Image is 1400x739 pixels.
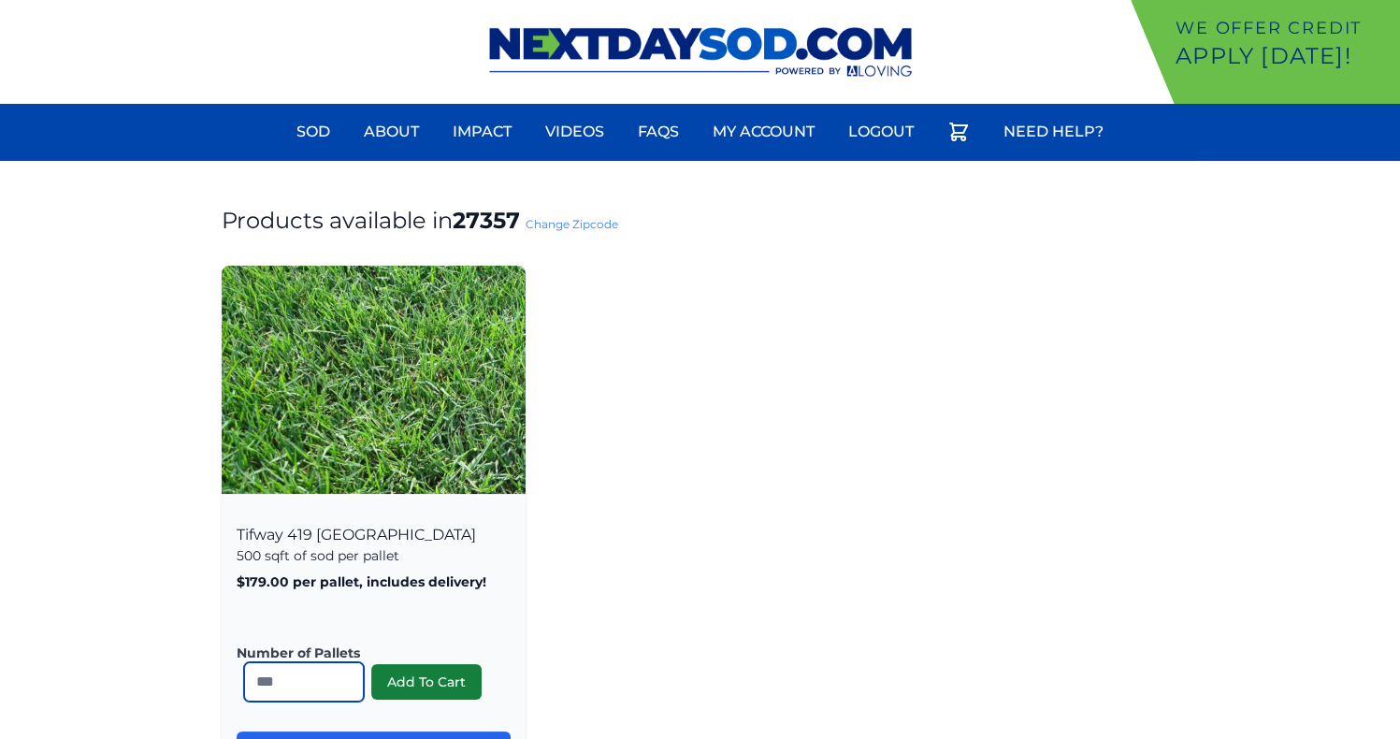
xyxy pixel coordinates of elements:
[837,109,925,154] a: Logout
[701,109,826,154] a: My Account
[526,217,618,231] a: Change Zipcode
[285,109,341,154] a: Sod
[992,109,1115,154] a: Need Help?
[353,109,430,154] a: About
[627,109,690,154] a: FAQs
[1176,15,1393,41] p: We offer Credit
[453,207,520,234] strong: 27357
[237,572,511,591] p: $179.00 per pallet
[534,109,615,154] a: Videos
[237,546,511,565] p: 500 sqft of sod per pallet
[371,664,482,700] button: Add To Cart
[1176,41,1393,71] p: Apply [DATE]!
[222,206,1179,236] h1: Products available in
[237,644,496,662] label: Number of Pallets
[359,573,486,590] span: , includes delivery!
[441,109,523,154] a: Impact
[222,266,526,494] img: Tifway 419 Bermuda Product Image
